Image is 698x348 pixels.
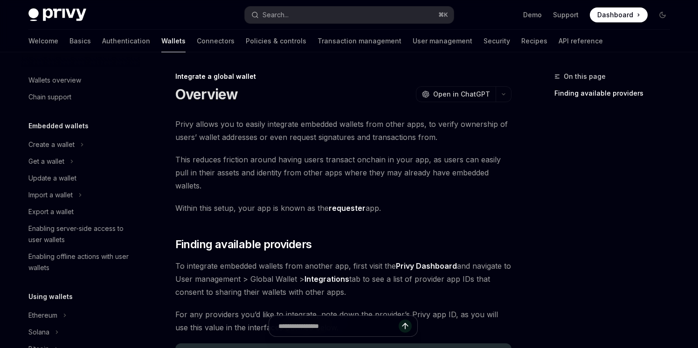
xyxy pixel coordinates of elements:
[396,261,457,271] a: Privy Dashboard
[69,30,91,52] a: Basics
[597,10,633,20] span: Dashboard
[433,90,490,99] span: Open in ChatGPT
[413,30,472,52] a: User management
[263,9,289,21] div: Search...
[28,8,86,21] img: dark logo
[102,30,150,52] a: Authentication
[21,89,140,105] a: Chain support
[553,10,579,20] a: Support
[554,86,677,101] a: Finding available providers
[175,118,511,144] span: Privy allows you to easily integrate embedded wallets from other apps, to verify ownership of use...
[175,153,511,192] span: This reduces friction around having users transact onchain in your app, as users can easily pull ...
[399,320,412,333] button: Send message
[28,30,58,52] a: Welcome
[28,206,74,217] div: Export a wallet
[28,156,64,167] div: Get a wallet
[197,30,235,52] a: Connectors
[175,259,511,299] span: To integrate embedded wallets from another app, first visit the and navigate to User management >...
[175,86,238,103] h1: Overview
[28,75,81,86] div: Wallets overview
[28,223,135,245] div: Enabling server-side access to user wallets
[318,30,401,52] a: Transaction management
[21,170,140,187] a: Update a wallet
[329,203,366,213] strong: requester
[655,7,670,22] button: Toggle dark mode
[246,30,306,52] a: Policies & controls
[21,220,140,248] a: Enabling server-side access to user wallets
[416,86,496,102] button: Open in ChatGPT
[28,189,73,201] div: Import a wallet
[28,173,76,184] div: Update a wallet
[21,72,140,89] a: Wallets overview
[28,91,71,103] div: Chain support
[523,10,542,20] a: Demo
[28,139,75,150] div: Create a wallet
[175,237,312,252] span: Finding available providers
[21,248,140,276] a: Enabling offline actions with user wallets
[559,30,603,52] a: API reference
[590,7,648,22] a: Dashboard
[28,120,89,132] h5: Embedded wallets
[28,291,73,302] h5: Using wallets
[28,251,135,273] div: Enabling offline actions with user wallets
[245,7,454,23] button: Search...⌘K
[175,202,511,215] span: Within this setup, your app is known as the app.
[175,308,511,334] span: For any providers you’d like to integrate, note down the provider’s Privy app ID, as you will use...
[161,30,186,52] a: Wallets
[21,203,140,220] a: Export a wallet
[28,327,49,338] div: Solana
[175,72,511,81] div: Integrate a global wallet
[564,71,606,82] span: On this page
[438,11,448,19] span: ⌘ K
[484,30,510,52] a: Security
[521,30,547,52] a: Recipes
[304,274,349,284] a: Integrations
[28,310,57,321] div: Ethereum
